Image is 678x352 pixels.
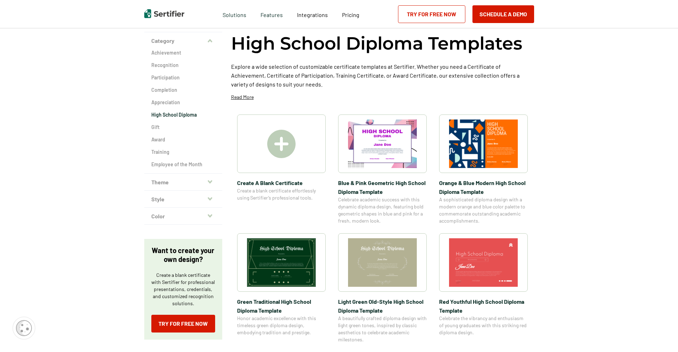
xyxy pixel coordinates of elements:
[398,5,465,23] a: Try for Free Now
[348,238,417,287] img: Light Green Old-Style High School Diploma Template
[16,320,32,336] img: Cookie Popup Icon
[237,233,326,343] a: Green Traditional High School Diploma TemplateGreen Traditional High School Diploma TemplateHonor...
[439,196,528,224] span: A sophisticated diploma design with a modern orange and blue color palette to commemorate outstan...
[439,315,528,336] span: Celebrate the vibrancy and enthusiasm of young graduates with this striking red diploma design.
[338,178,427,196] span: Blue & Pink Geometric High School Diploma Template
[297,10,328,18] a: Integrations
[151,246,215,264] p: Want to create your own design?
[338,315,427,343] span: A beautifully crafted diploma design with light green tones, inspired by classic aesthetics to ce...
[151,49,215,56] a: Achievement
[151,272,215,307] p: Create a blank certificate with Sertifier for professional presentations, credentials, and custom...
[151,161,215,168] a: Employee of the Month
[151,111,215,118] a: High School Diploma
[439,297,528,315] span: Red Youthful High School Diploma Template
[237,178,326,187] span: Create A Blank Certificate
[144,32,222,49] button: Category
[643,318,678,352] iframe: Chat Widget
[237,187,326,201] span: Create a blank certificate effortlessly using Sertifier’s professional tools.
[144,191,222,208] button: Style
[348,119,417,168] img: Blue & Pink Geometric High School Diploma Template
[237,297,326,315] span: Green Traditional High School Diploma Template
[237,315,326,336] span: Honor academic excellence with this timeless green diploma design, embodying tradition and prestige.
[449,238,518,287] img: Red Youthful High School Diploma Template
[144,9,184,18] img: Sertifier | Digital Credentialing Platform
[260,10,283,18] span: Features
[247,238,316,287] img: Green Traditional High School Diploma Template
[342,11,359,18] span: Pricing
[338,114,427,224] a: Blue & Pink Geometric High School Diploma TemplateBlue & Pink Geometric High School Diploma Templ...
[151,99,215,106] a: Appreciation
[449,119,518,168] img: Orange & Blue Modern High School Diploma Template
[151,86,215,94] a: Completion
[151,74,215,81] a: Participation
[144,49,222,174] div: Category
[267,130,296,158] img: Create A Blank Certificate
[338,233,427,343] a: Light Green Old-Style High School Diploma TemplateLight Green Old-Style High School Diploma Templ...
[472,5,534,23] button: Schedule a Demo
[231,94,254,101] p: Read More
[151,149,215,156] a: Training
[439,178,528,196] span: Orange & Blue Modern High School Diploma Template
[338,196,427,224] span: Celebrate academic success with this dynamic diploma design, featuring bold geometric shapes in b...
[151,136,215,143] a: Award
[297,11,328,18] span: Integrations
[439,233,528,343] a: Red Youthful High School Diploma TemplateRed Youthful High School Diploma TemplateCelebrate the v...
[151,62,215,69] a: Recognition
[151,124,215,131] a: Gift
[338,297,427,315] span: Light Green Old-Style High School Diploma Template
[144,208,222,225] button: Color
[231,62,534,89] p: Explore a wide selection of customizable certificate templates at Sertifier. Whether you need a C...
[144,174,222,191] button: Theme
[439,114,528,224] a: Orange & Blue Modern High School Diploma TemplateOrange & Blue Modern High School Diploma Templat...
[223,10,246,18] span: Solutions
[231,32,522,55] h1: High School Diploma Templates
[342,10,359,18] a: Pricing
[151,315,215,333] a: Try for Free Now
